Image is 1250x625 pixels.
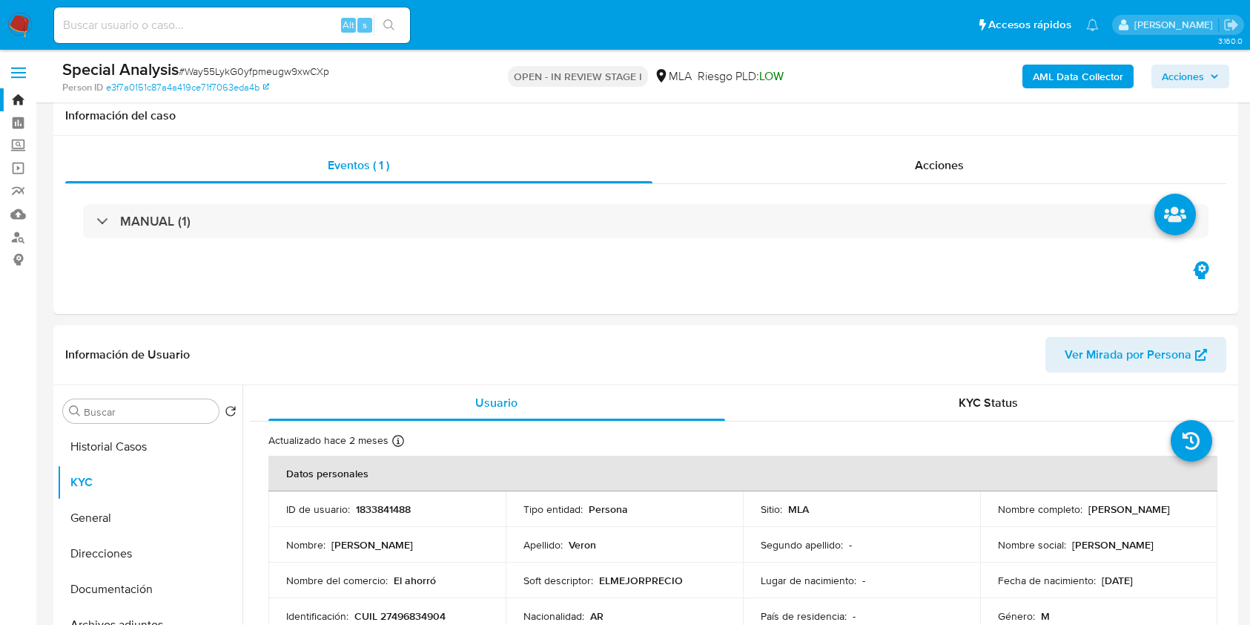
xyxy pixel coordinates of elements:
p: Nombre : [286,538,325,552]
span: Acciones [915,157,964,174]
button: KYC [57,465,242,500]
button: AML Data Collector [1022,65,1134,88]
p: Persona [589,503,628,516]
p: Actualizado hace 2 meses [268,433,388,448]
p: [PERSON_NAME] [1088,503,1170,516]
b: Special Analysis [62,57,179,81]
p: País de residencia : [761,609,847,623]
p: OPEN - IN REVIEW STAGE I [508,66,648,87]
button: General [57,500,242,536]
p: [DATE] [1102,574,1133,587]
span: Alt [343,18,354,32]
p: Apellido : [523,538,563,552]
p: Nacionalidad : [523,609,584,623]
a: e3f7a0151c87a4a419ce71f7063eda4b [106,81,269,94]
input: Buscar [84,405,213,419]
input: Buscar usuario o caso... [54,16,410,35]
button: Ver Mirada por Persona [1045,337,1226,373]
p: M [1041,609,1050,623]
div: MLA [654,68,692,85]
span: Accesos rápidos [988,17,1071,33]
button: Volver al orden por defecto [225,405,237,422]
p: Sitio : [761,503,782,516]
p: MLA [788,503,809,516]
p: El ahorró [394,574,436,587]
p: Nombre del comercio : [286,574,388,587]
b: Person ID [62,81,103,94]
a: Salir [1223,17,1239,33]
p: julieta.rodriguez@mercadolibre.com [1134,18,1218,32]
span: s [363,18,367,32]
button: Acciones [1151,65,1229,88]
span: Ver Mirada por Persona [1065,337,1191,373]
p: ID de usuario : [286,503,350,516]
span: Acciones [1162,65,1204,88]
button: search-icon [374,15,404,36]
p: - [853,609,856,623]
p: Género : [998,609,1035,623]
b: AML Data Collector [1033,65,1123,88]
p: [PERSON_NAME] [331,538,413,552]
h1: Información de Usuario [65,347,190,362]
p: Nombre completo : [998,503,1082,516]
p: ELMEJORPRECIO [599,574,683,587]
p: Fecha de nacimiento : [998,574,1096,587]
span: Eventos ( 1 ) [328,157,389,174]
p: Veron [569,538,596,552]
span: LOW [759,68,784,85]
p: - [849,538,852,552]
p: CUIL 27496834904 [354,609,446,623]
a: Notificaciones [1086,19,1099,31]
p: Identificación : [286,609,348,623]
th: Datos personales [268,456,1217,491]
p: - [862,574,865,587]
h3: MANUAL (1) [120,213,191,229]
p: Tipo entidad : [523,503,583,516]
p: Nombre social : [998,538,1066,552]
p: 1833841488 [356,503,411,516]
button: Documentación [57,572,242,607]
p: AR [590,609,603,623]
div: MANUAL (1) [83,204,1208,238]
span: # Way55LykG0yfpmeugw9xwCXp [179,64,329,79]
span: KYC Status [959,394,1018,411]
button: Historial Casos [57,429,242,465]
span: Riesgo PLD: [698,68,784,85]
button: Direcciones [57,536,242,572]
p: Segundo apellido : [761,538,843,552]
p: Soft descriptor : [523,574,593,587]
p: Lugar de nacimiento : [761,574,856,587]
p: [PERSON_NAME] [1072,538,1154,552]
span: Usuario [475,394,517,411]
h1: Información del caso [65,108,1226,123]
button: Buscar [69,405,81,417]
